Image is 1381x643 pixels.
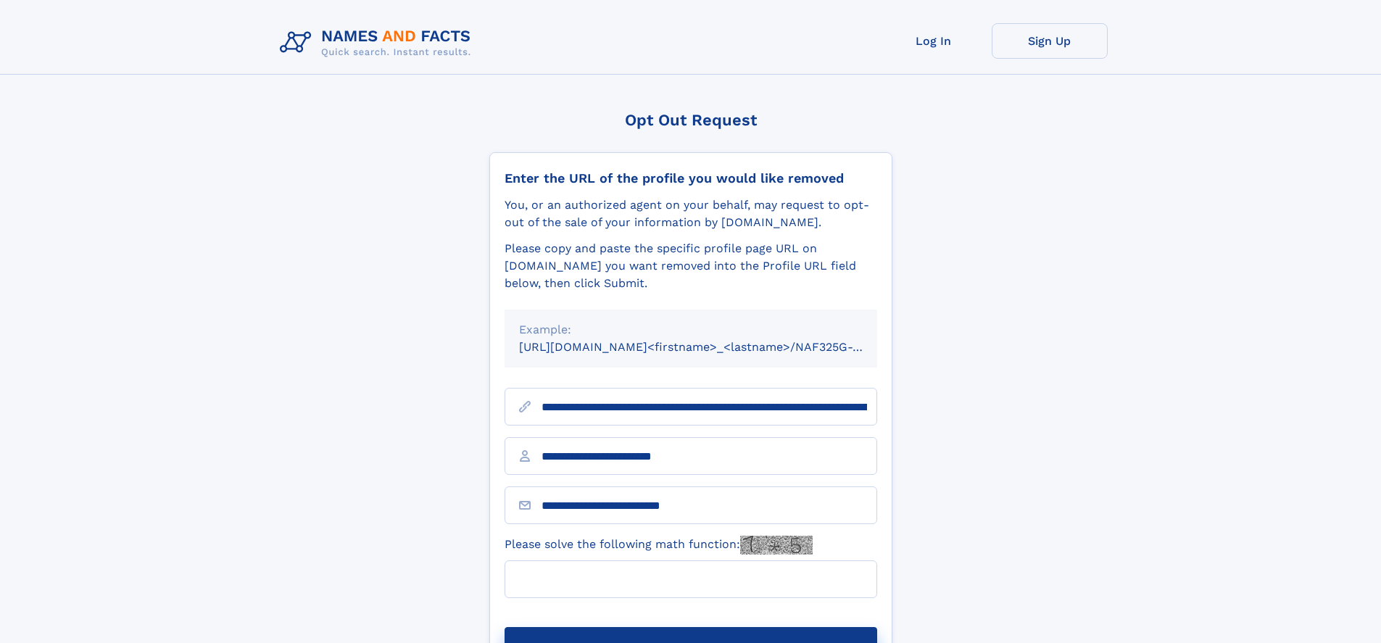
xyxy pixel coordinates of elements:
div: Example: [519,321,863,339]
a: Sign Up [992,23,1108,59]
div: Please copy and paste the specific profile page URL on [DOMAIN_NAME] you want removed into the Pr... [505,240,877,292]
label: Please solve the following math function: [505,536,813,555]
small: [URL][DOMAIN_NAME]<firstname>_<lastname>/NAF325G-xxxxxxxx [519,340,905,354]
a: Log In [876,23,992,59]
img: Logo Names and Facts [274,23,483,62]
div: Opt Out Request [489,111,892,129]
div: You, or an authorized agent on your behalf, may request to opt-out of the sale of your informatio... [505,196,877,231]
div: Enter the URL of the profile you would like removed [505,170,877,186]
